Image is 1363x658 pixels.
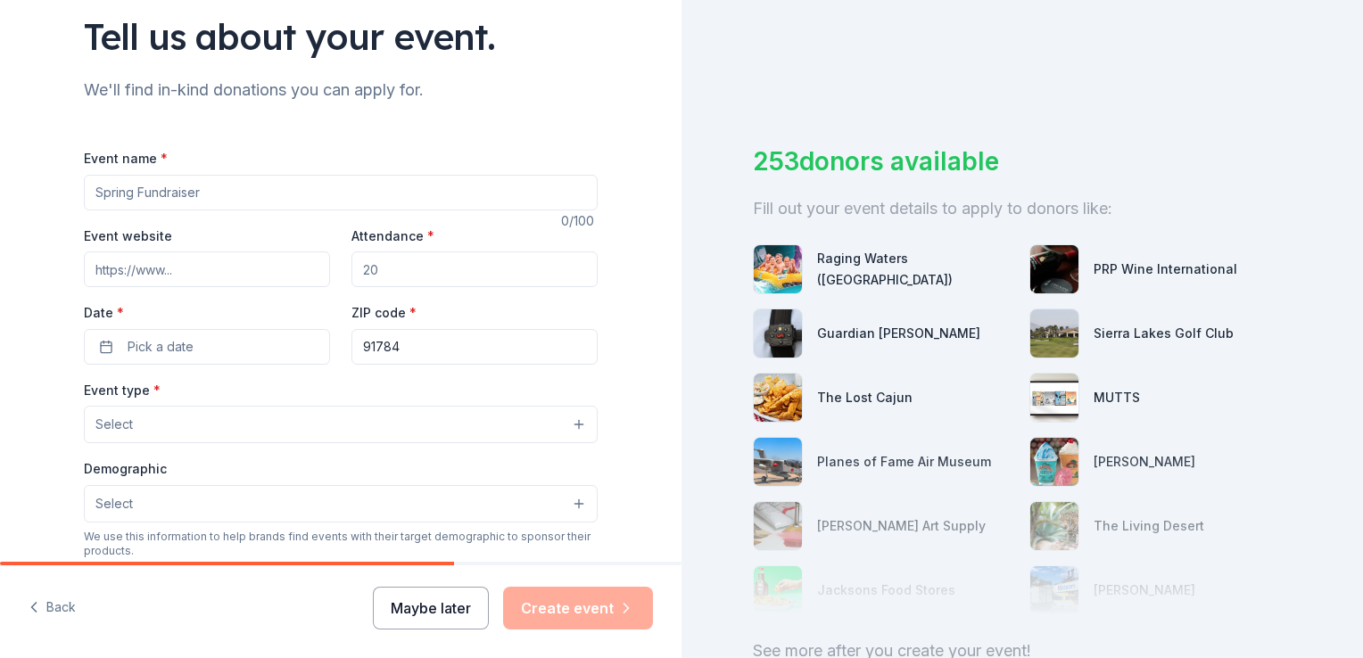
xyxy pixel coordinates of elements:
button: Back [29,589,76,627]
span: Select [95,493,133,514]
input: 20 [351,251,598,287]
div: 253 donors available [753,143,1292,180]
label: ZIP code [351,304,417,322]
div: 0 /100 [561,210,598,232]
label: Event type [84,382,161,399]
img: photo for The Lost Cajun [754,374,802,422]
img: photo for Sierra Lakes Golf Club [1030,309,1078,358]
div: Fill out your event details to apply to donors like: [753,194,1292,223]
div: Tell us about your event. [84,12,598,62]
button: Pick a date [84,329,330,365]
button: Select [84,406,598,443]
div: We use this information to help brands find events with their target demographic to sponsor their... [84,530,598,558]
input: Spring Fundraiser [84,175,598,210]
button: Maybe later [373,587,489,629]
div: Guardian [PERSON_NAME] [817,323,980,344]
label: Attendance [351,227,434,245]
label: Event name [84,150,168,168]
button: Select [84,485,598,522]
div: Sierra Lakes Golf Club [1094,323,1234,344]
label: Demographic [84,460,167,478]
input: 12345 (U.S. only) [351,329,598,365]
img: photo for PRP Wine International [1030,245,1078,293]
div: Raging Waters ([GEOGRAPHIC_DATA]) [817,248,1015,291]
label: Date [84,304,330,322]
span: Pick a date [128,336,194,358]
input: https://www... [84,251,330,287]
img: photo for MUTTS [1030,374,1078,422]
div: The Lost Cajun [817,387,913,408]
div: PRP Wine International [1094,259,1237,280]
label: Event website [84,227,172,245]
div: We'll find in-kind donations you can apply for. [84,76,598,104]
img: photo for Guardian Angel Device [754,309,802,358]
img: photo for Raging Waters (Los Angeles) [754,245,802,293]
div: MUTTS [1094,387,1140,408]
span: Select [95,414,133,435]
